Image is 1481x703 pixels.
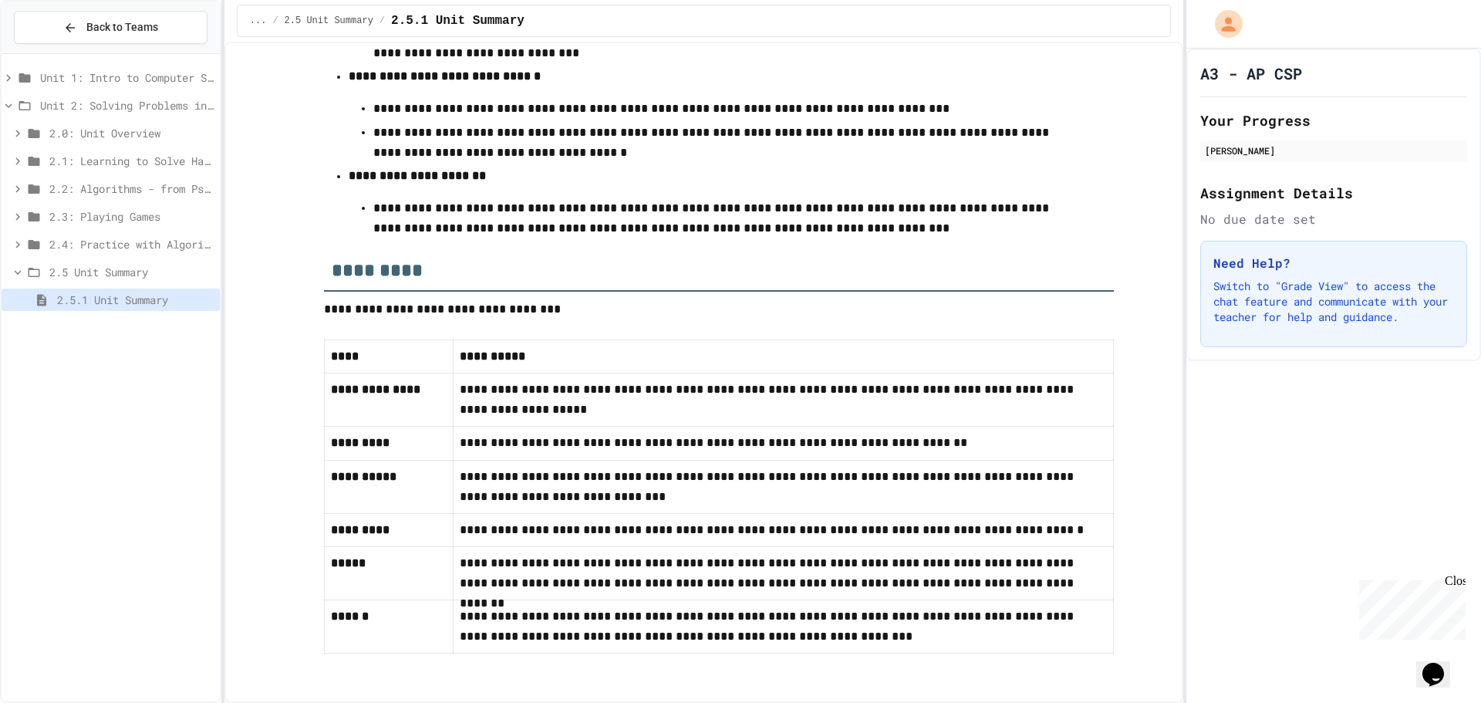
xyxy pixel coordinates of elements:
[1200,63,1302,84] h1: A3 - AP CSP
[1213,279,1454,325] p: Switch to "Grade View" to access the chat feature and communicate with your teacher for help and ...
[1213,254,1454,272] h3: Need Help?
[14,11,207,44] button: Back to Teams
[1200,210,1467,228] div: No due date set
[1200,110,1467,131] h2: Your Progress
[250,15,267,27] span: ...
[57,292,214,308] span: 2.5.1 Unit Summary
[40,69,214,86] span: Unit 1: Intro to Computer Science
[285,15,373,27] span: 2.5 Unit Summary
[1200,182,1467,204] h2: Assignment Details
[49,125,214,141] span: 2.0: Unit Overview
[49,236,214,252] span: 2.4: Practice with Algorithms
[40,97,214,113] span: Unit 2: Solving Problems in Computer Science
[49,153,214,169] span: 2.1: Learning to Solve Hard Problems
[86,19,158,35] span: Back to Teams
[6,6,106,98] div: Chat with us now!Close
[1205,144,1462,157] div: [PERSON_NAME]
[380,15,385,27] span: /
[1353,574,1466,640] iframe: chat widget
[391,12,525,30] span: 2.5.1 Unit Summary
[1416,641,1466,688] iframe: chat widget
[49,181,214,197] span: 2.2: Algorithms - from Pseudocode to Flowcharts
[49,208,214,225] span: 2.3: Playing Games
[272,15,278,27] span: /
[49,264,214,280] span: 2.5 Unit Summary
[1199,6,1247,42] div: My Account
